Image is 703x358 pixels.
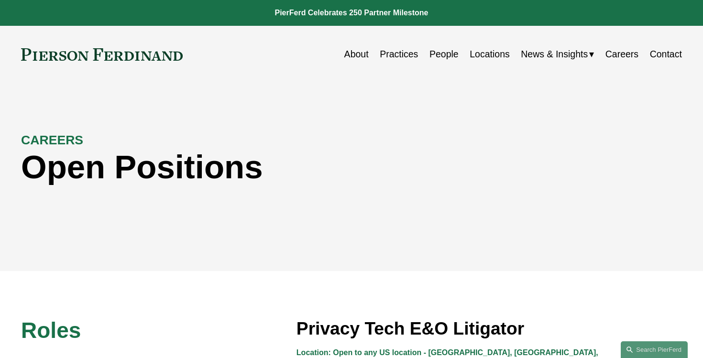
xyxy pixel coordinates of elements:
a: Search this site [621,341,688,358]
h1: Open Positions [21,149,516,186]
h3: Privacy Tech E&O Litigator [297,317,682,339]
a: Locations [470,45,510,64]
a: About [344,45,369,64]
strong: CAREERS [21,133,83,147]
a: Careers [605,45,638,64]
span: Roles [21,318,81,343]
a: folder dropdown [521,45,594,64]
a: Contact [650,45,682,64]
span: News & Insights [521,46,588,63]
a: People [429,45,459,64]
a: Practices [380,45,418,64]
